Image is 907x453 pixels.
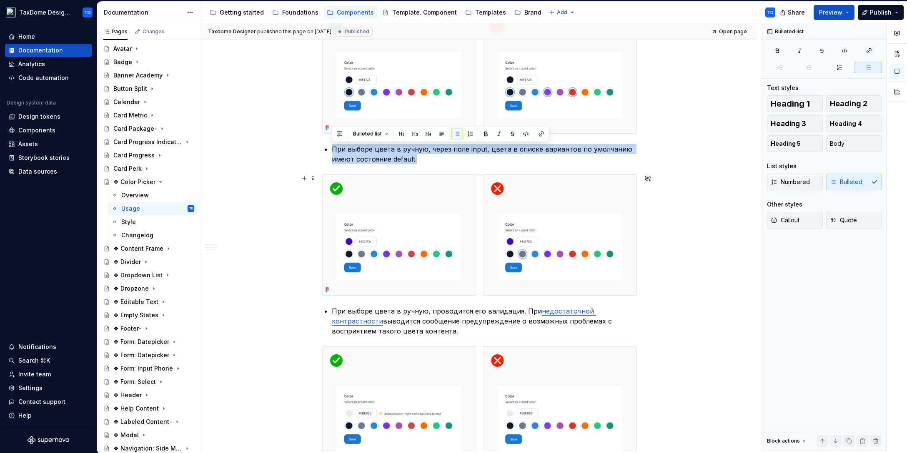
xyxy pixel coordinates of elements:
[332,144,637,164] p: При выборе цвета в ручную, через поле input, цвета в списке вариантов по умолчанию имеют состояни...
[771,139,801,148] span: Heading 5
[100,282,198,295] a: ❖ Dropzone
[5,354,92,367] button: Search ⌘K
[337,8,374,17] div: Components
[18,140,38,148] div: Assets
[113,178,155,186] div: ❖ Color Picker
[5,165,92,178] a: Data sources
[113,58,132,66] div: Badge
[100,309,198,322] a: ❖ Empty States
[5,57,92,71] a: Analytics
[113,71,163,80] div: Banner Academy
[830,119,862,128] span: Heading 4
[28,436,69,444] a: Supernova Logo
[332,307,596,325] a: недостаточной контрастности
[767,9,774,16] div: TD
[5,110,92,123] a: Design tokens
[113,351,169,359] div: ❖ Form: Datepicker
[870,8,892,17] span: Publish
[113,124,157,133] div: Card Package-
[719,28,747,35] span: Open page
[767,115,823,132] button: Heading 3
[113,378,156,386] div: ❖ Form: Select
[113,244,163,253] div: ❖ Content Frame
[113,111,147,119] div: Card Metric
[826,212,882,229] button: Quote
[100,348,198,362] a: ❖ Form: Datepicker
[475,8,506,17] div: Templates
[322,13,636,134] img: 50a06deb-f49b-4af1-9890-a57add815f94.png
[18,46,63,55] div: Documentation
[826,135,882,152] button: Body
[220,8,264,17] div: Getting started
[5,151,92,164] a: Storybook stories
[830,100,867,108] span: Heading 2
[100,175,198,189] a: ❖ Color Picker
[100,269,198,282] a: ❖ Dropdown List
[103,28,128,35] div: Pages
[771,119,806,128] span: Heading 3
[143,28,165,35] div: Changes
[113,311,158,319] div: ❖ Empty States
[524,8,541,17] div: Brand
[18,411,32,420] div: Help
[100,362,198,375] a: ❖ Form: Input Phone
[113,338,169,346] div: ❖ Form: Datepicker
[100,375,198,388] a: ❖ Form: Select
[814,5,854,20] button: Preview
[392,8,457,17] div: Template. Component
[100,402,198,415] a: ❖ Help Content
[379,6,460,19] a: Template. Component
[345,28,369,35] span: Published
[100,69,198,82] a: Banner Academy
[100,162,198,175] a: Card Perk
[18,398,65,406] div: Contact support
[113,258,141,266] div: ❖ Divider
[100,242,198,255] a: ❖ Content Frame
[771,216,799,224] span: Callout
[18,32,35,41] div: Home
[18,154,70,162] div: Storybook stories
[113,391,142,399] div: ❖ Header
[709,26,751,37] a: Open page
[557,9,567,16] span: Add
[767,162,797,170] div: List styles
[113,431,139,439] div: ❖ Modal
[121,191,149,199] div: Overview
[546,7,578,18] button: Add
[7,100,56,106] div: Design system data
[5,409,92,422] button: Help
[100,295,198,309] a: ❖ Editable Text
[100,415,198,428] a: ❖ Labeled Content-
[206,4,545,21] div: Page tree
[788,8,805,17] span: Share
[767,135,823,152] button: Heading 5
[18,384,43,392] div: Settings
[108,215,198,229] a: Style
[113,85,147,93] div: Button Split
[100,335,198,348] a: ❖ Form: Datepicker
[332,306,637,336] p: При выборе цвета в ручную, проводится его валидация. При выводится сообщение предупреждение о воз...
[767,95,823,112] button: Heading 1
[100,122,198,135] a: Card Package-
[767,212,823,229] button: Callout
[113,45,132,53] div: Avatar
[5,30,92,43] a: Home
[5,137,92,151] a: Assets
[84,9,91,16] div: TD
[113,444,182,453] div: ❖ Navigation: Side Menu
[767,435,807,447] div: Block actions
[826,115,882,132] button: Heading 4
[5,381,92,395] a: Settings
[100,82,198,95] a: Button Split
[100,109,198,122] a: Card Metric
[18,356,50,365] div: Search ⌘K
[113,418,172,426] div: ❖ Labeled Content-
[113,151,155,159] div: Card Progress
[100,322,198,335] a: ❖ Footer-
[819,8,842,17] span: Preview
[353,131,382,137] span: Bulleted list
[776,5,810,20] button: Share
[108,229,198,242] a: Changelog
[5,124,92,137] a: Components
[113,271,163,279] div: ❖ Dropdown List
